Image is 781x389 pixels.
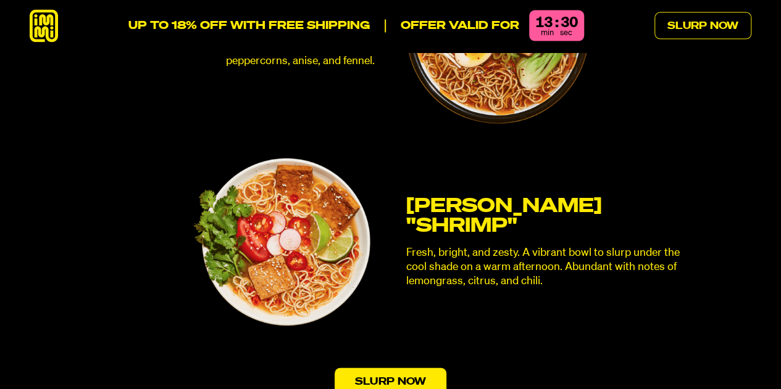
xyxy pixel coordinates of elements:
[385,20,519,33] p: Offer valid for
[535,15,553,30] div: 13
[192,151,375,334] img: TOM YUM
[406,246,700,289] p: Fresh, bright, and zesty. A vibrant bowl to slurp under the cool shade on a warm afternoon. Abund...
[128,20,370,33] p: UP TO 18% OFF WITH FREE SHIPPING
[654,12,751,39] a: Slurp Now
[541,29,554,37] span: min
[406,197,700,236] h3: [PERSON_NAME] "SHRIMP"
[555,15,558,30] div: :
[561,15,578,30] div: 30
[6,332,130,383] iframe: Marketing Popup
[560,29,572,37] span: sec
